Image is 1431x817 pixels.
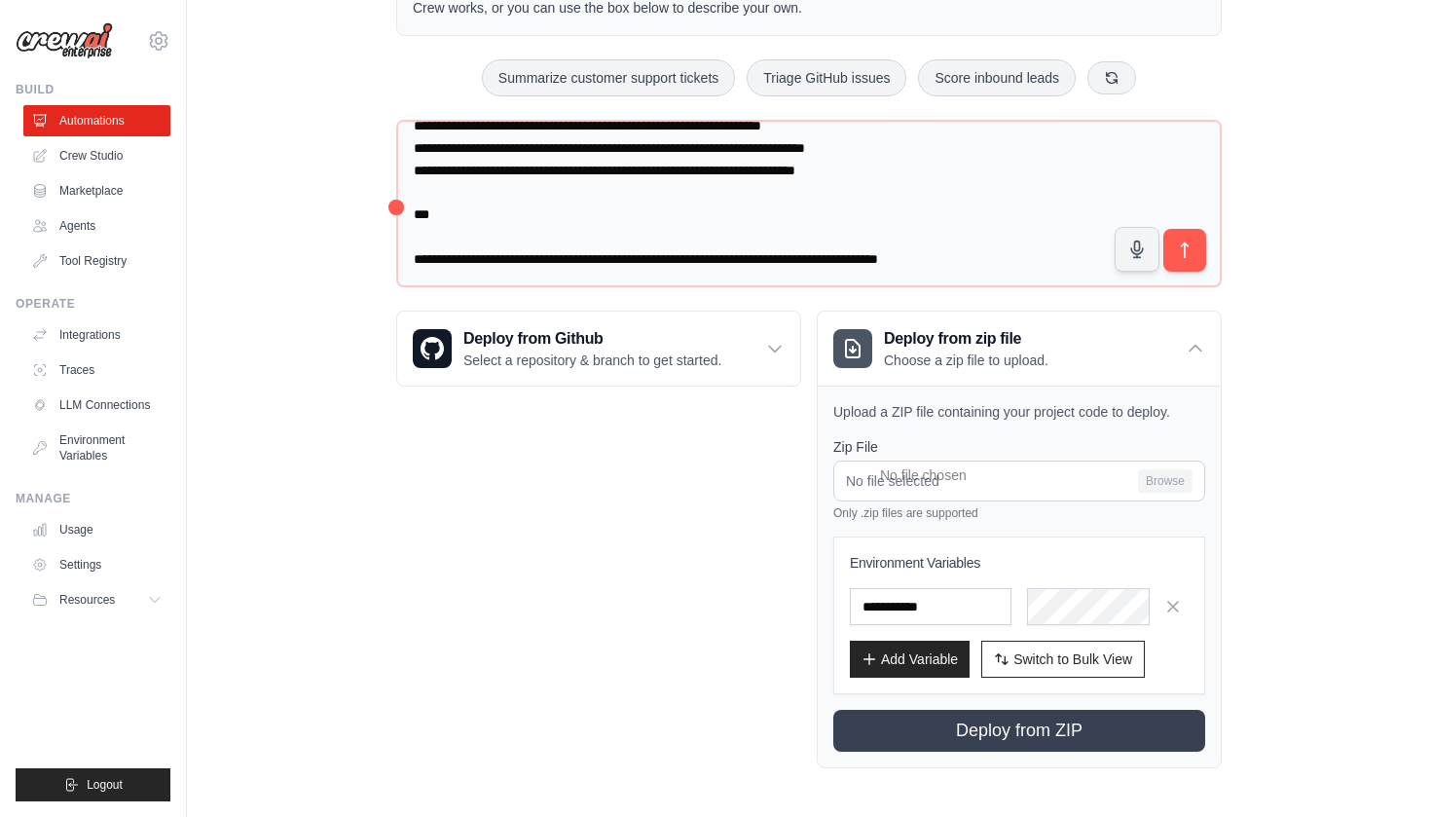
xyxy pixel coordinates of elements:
div: Build [16,82,170,97]
button: Deploy from ZIP [833,710,1205,752]
p: Only .zip files are supported [833,505,1205,521]
h3: Deploy from zip file [884,327,1048,351]
a: Crew Studio [23,140,170,171]
a: Integrations [23,319,170,351]
div: Manage [16,491,170,506]
h3: Environment Variables [850,553,1189,573]
a: Agents [23,210,170,241]
a: LLM Connections [23,390,170,421]
span: Switch to Bulk View [1013,650,1132,669]
button: Logout [16,768,170,801]
div: Operate [16,296,170,312]
p: Choose a zip file to upload. [884,351,1048,370]
input: No file selected Browse [833,461,1205,501]
button: Resources [23,584,170,615]
label: Zip File [833,437,1205,457]
a: Traces [23,354,170,386]
a: Tool Registry [23,245,170,277]
a: Settings [23,549,170,580]
button: Score inbound leads [918,59,1076,96]
span: Logout [87,777,123,793]
button: Add Variable [850,641,970,678]
p: Select a repository & branch to get started. [463,351,721,370]
button: Summarize customer support tickets [482,59,735,96]
button: Switch to Bulk View [981,641,1145,678]
a: Usage [23,514,170,545]
p: Upload a ZIP file containing your project code to deploy. [833,402,1205,422]
span: Resources [59,592,115,608]
a: Marketplace [23,175,170,206]
h3: Deploy from Github [463,327,721,351]
a: Automations [23,105,170,136]
button: Triage GitHub issues [747,59,906,96]
a: Environment Variables [23,425,170,471]
img: Logo [16,22,113,59]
